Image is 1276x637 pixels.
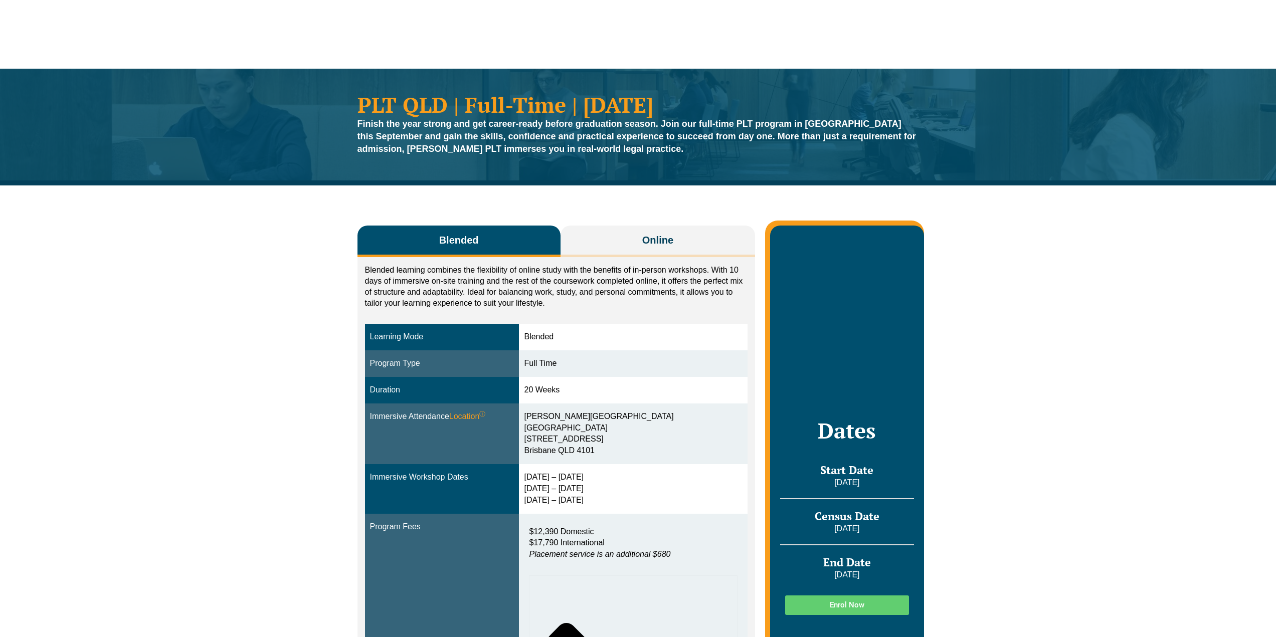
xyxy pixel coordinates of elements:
[780,523,914,534] p: [DATE]
[370,358,514,369] div: Program Type
[370,521,514,533] div: Program Fees
[370,411,514,422] div: Immersive Attendance
[524,358,743,369] div: Full Time
[370,472,514,483] div: Immersive Workshop Dates
[780,418,914,443] h2: Dates
[815,509,879,523] span: Census Date
[365,265,748,309] p: Blended learning combines the flexibility of online study with the benefits of in-person workshop...
[935,5,995,16] a: Book CPD Programs
[866,5,924,16] a: PLT Learning Portal
[529,538,604,547] span: $17,790 International
[449,411,486,422] span: Location
[785,595,908,615] a: Enrol Now
[835,26,943,69] a: Practice Management Course
[780,477,914,488] p: [DATE]
[23,11,133,58] a: [PERSON_NAME] Centre for Law
[642,233,673,247] span: Online
[479,410,485,417] sup: ⓘ
[1214,26,1253,69] a: Contact
[1010,5,1080,16] a: Pre-Recorded Webcasts
[780,569,914,580] p: [DATE]
[773,26,835,69] a: CPD Programs
[357,94,919,115] h1: PLT QLD | Full-Time | [DATE]
[823,555,871,569] span: End Date
[1103,7,1140,14] span: 1300 039 031
[370,384,514,396] div: Duration
[439,233,479,247] span: Blended
[529,550,670,558] em: Placement service is an additional $680
[685,26,773,69] a: Practical Legal Training
[370,331,514,343] div: Learning Mode
[524,411,743,457] div: [PERSON_NAME][GEOGRAPHIC_DATA] [GEOGRAPHIC_DATA] [STREET_ADDRESS] Brisbane QLD 4101
[820,463,873,477] span: Start Date
[830,601,864,609] span: Enrol Now
[529,527,594,536] span: $12,390 Domestic
[524,331,743,343] div: Blended
[943,26,1031,69] a: Traineeship Workshops
[1170,26,1214,69] a: About Us
[524,472,743,506] div: [DATE] – [DATE] [DATE] – [DATE] [DATE] – [DATE]
[1031,26,1121,69] a: Medicare Billing Course
[524,384,743,396] div: 20 Weeks
[1101,5,1142,16] a: 1300 039 031
[357,119,916,154] strong: Finish the year strong and get career-ready before graduation season. Join our full-time PLT prog...
[1121,26,1170,69] a: Venue Hire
